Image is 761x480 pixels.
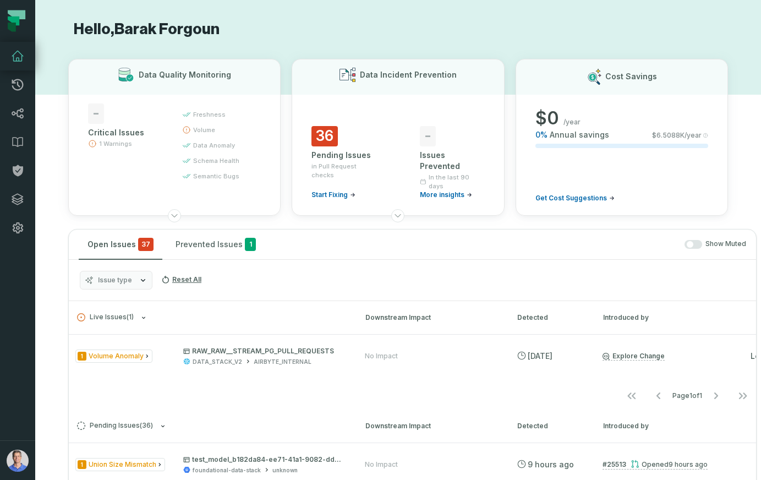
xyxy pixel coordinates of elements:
[77,313,346,321] button: Live Issues(1)
[69,334,756,409] div: Live Issues(1)
[193,172,239,181] span: semantic bugs
[77,422,346,430] button: Pending Issues(36)
[535,129,548,140] span: 0 %
[603,352,665,361] a: Explore Change
[68,59,281,216] button: Data Quality Monitoring-Critical Issues1 Warningsfreshnessvolumedata anomalyschema healthsemantic...
[311,162,376,179] span: in Pull Request checks
[80,271,152,290] button: Issue type
[167,230,265,259] button: Prevented Issues
[603,460,708,470] a: #25513Opened[DATE] 5:28:00 AM
[618,385,645,407] button: Go to first page
[605,71,657,82] h3: Cost Savings
[360,69,457,80] h3: Data Incident Prevention
[603,313,702,323] div: Introduced by
[193,466,261,474] div: foundational-data-stack
[311,126,338,146] span: 36
[652,131,702,140] span: $ 6.5088K /year
[254,358,311,366] div: AIRBYTE_INTERNAL
[77,313,134,321] span: Live Issues ( 1 )
[311,190,348,199] span: Start Fixing
[365,421,497,431] div: Downstream Impact
[193,126,215,134] span: volume
[550,129,609,140] span: Annual savings
[730,385,756,407] button: Go to last page
[535,194,615,203] a: Get Cost Suggestions
[193,141,235,150] span: data anomaly
[516,59,728,216] button: Cost Savings$0/year0%Annual savings$6.5088K/yearGet Cost Suggestions
[7,450,29,472] img: avatar of Barak Forgoun
[69,385,756,407] nav: pagination
[311,190,355,199] a: Start Fixing
[183,455,345,464] p: test_model_b182da84-ee71-41a1-9082-dddaebd77ae8
[77,422,153,430] span: Pending Issues ( 36 )
[88,103,104,124] span: -
[75,350,152,363] span: Issue Type
[98,276,132,285] span: Issue type
[78,352,86,361] span: Severity
[88,127,162,138] div: Critical Issues
[365,313,497,323] div: Downstream Impact
[272,466,298,474] div: unknown
[99,139,132,148] span: 1 Warnings
[75,458,165,472] span: Issue Type
[139,69,231,80] h3: Data Quality Monitoring
[420,126,436,146] span: -
[669,460,708,468] relative-time: Sep 4, 2025, 5:28 AM GMT+3
[517,313,583,323] div: Detected
[631,460,708,468] div: Opened
[138,238,154,251] span: critical issues and errors combined
[68,20,728,39] h1: Hello, Barak Forgoun
[703,385,729,407] button: Go to next page
[420,190,464,199] span: More insights
[79,230,162,259] button: Open Issues
[420,190,472,199] a: More insights
[603,421,702,431] div: Introduced by
[245,238,256,251] span: 1
[157,271,206,288] button: Reset All
[420,150,484,172] div: Issues Prevented
[269,239,746,249] div: Show Muted
[78,460,86,469] span: Severity
[311,150,376,161] div: Pending Issues
[365,352,398,361] div: No Impact
[528,460,574,469] relative-time: Sep 4, 2025, 5:28 AM GMT+3
[193,156,239,165] span: schema health
[645,385,672,407] button: Go to previous page
[193,110,226,119] span: freshness
[535,194,607,203] span: Get Cost Suggestions
[535,107,559,129] span: $ 0
[429,173,484,190] span: In the last 90 days
[292,59,504,216] button: Data Incident Prevention36Pending Issuesin Pull Request checksStart Fixing-Issues PreventedIn the...
[563,118,581,127] span: /year
[528,351,552,361] relative-time: Aug 19, 2025, 4:28 AM GMT+3
[193,358,242,366] div: DATA_STACK_V2
[365,460,398,469] div: No Impact
[618,385,756,407] ul: Page 1 of 1
[183,347,345,356] p: RAW_RAW__STREAM_PG_PULL_REQUESTS
[517,421,583,431] div: Detected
